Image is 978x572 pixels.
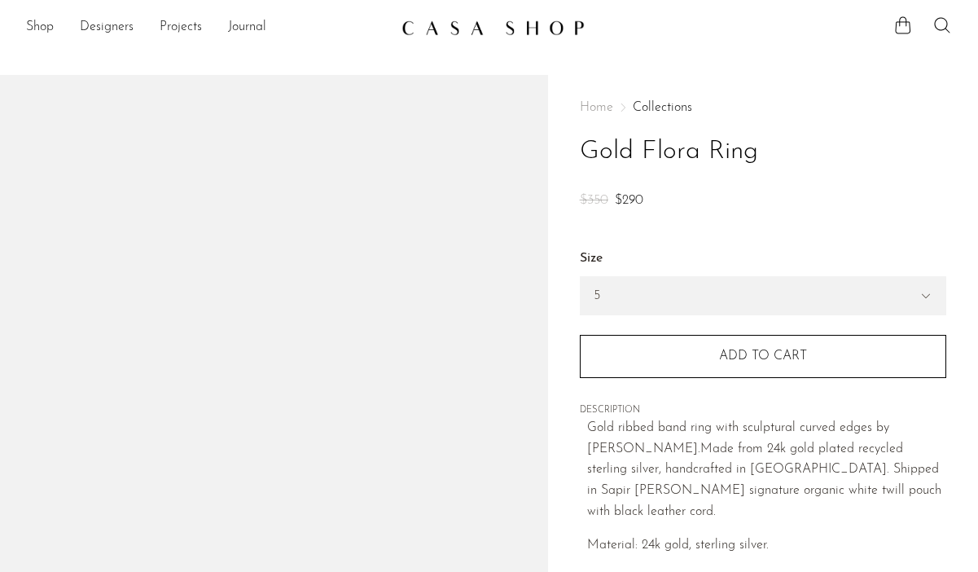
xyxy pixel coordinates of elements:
[580,249,946,270] label: Size
[80,17,134,38] a: Designers
[26,14,388,42] ul: NEW HEADER MENU
[580,101,613,114] span: Home
[587,484,941,518] span: ignature organic white twill pouch with black leather cord.
[228,17,266,38] a: Journal
[160,17,202,38] a: Projects
[580,101,946,114] nav: Breadcrumbs
[587,418,946,522] p: Gold ribbed band ring with sculptural curved edges by [PERSON_NAME]. Made from 24k gold plated re...
[26,14,388,42] nav: Desktop navigation
[580,194,608,207] span: $350
[587,539,769,552] span: Material: 24k gold, sterling silver.
[26,17,54,38] a: Shop
[580,131,946,173] h1: Gold Flora Ring
[615,194,643,207] span: $290
[580,403,946,418] span: DESCRIPTION
[580,335,946,377] button: Add to cart
[633,101,692,114] a: Collections
[719,350,807,363] span: Add to cart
